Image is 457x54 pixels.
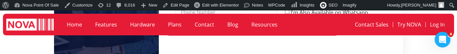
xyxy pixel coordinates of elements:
nav: Menu [60,17,314,32]
img: logo white [6,19,54,32]
a: Features [89,17,124,32]
a: Contact Sales [351,17,393,32]
a: Resources [245,17,284,32]
a: Hardware [124,17,161,32]
a: Try NOVA [393,17,425,32]
span: [PERSON_NAME] [401,3,436,8]
span: SEO [328,3,337,8]
span: Edit with Elementor [202,3,239,8]
span: 4 [448,32,453,37]
a: Blog [221,17,245,32]
a: Home [60,17,89,32]
a: Plans [161,17,188,32]
a: Log In [426,17,449,32]
span: Insights [300,3,314,8]
a: Contact [188,17,221,32]
iframe: Intercom live chat [435,32,450,47]
iframe: reCAPTCHA [175,25,275,50]
nav: Menu [321,17,449,32]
